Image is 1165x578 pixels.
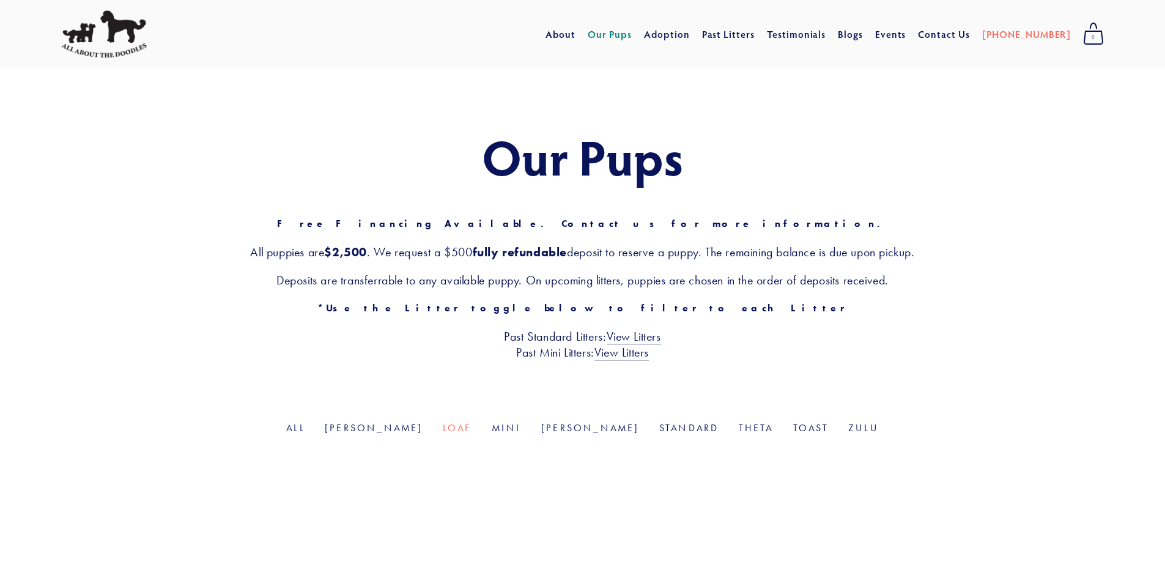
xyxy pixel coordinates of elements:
[286,422,305,434] a: All
[325,422,423,434] a: [PERSON_NAME]
[61,10,147,58] img: All About The Doodles
[659,422,719,434] a: Standard
[607,329,661,345] a: View Litters
[61,244,1104,260] h3: All puppies are . We request a $500 deposit to reserve a puppy. The remaining balance is due upon...
[875,23,906,45] a: Events
[61,328,1104,360] h3: Past Standard Litters: Past Mini Litters:
[793,422,829,434] a: Toast
[644,23,690,45] a: Adoption
[982,23,1071,45] a: [PHONE_NUMBER]
[473,245,568,259] strong: fully refundable
[767,23,826,45] a: Testimonials
[317,302,848,314] strong: *Use the Litter toggle below to filter to each Litter
[492,422,522,434] a: Mini
[918,23,970,45] a: Contact Us
[541,422,640,434] a: [PERSON_NAME]
[1077,19,1110,50] a: 0 items in cart
[702,28,755,40] a: Past Litters
[739,422,774,434] a: Theta
[546,23,575,45] a: About
[594,345,649,361] a: View Litters
[588,23,632,45] a: Our Pups
[324,245,367,259] strong: $2,500
[1083,29,1104,45] span: 0
[61,130,1104,183] h1: Our Pups
[61,272,1104,288] h3: Deposits are transferrable to any available puppy. On upcoming litters, puppies are chosen in the...
[277,218,888,229] strong: Free Financing Available. Contact us for more information.
[838,23,863,45] a: Blogs
[443,422,472,434] a: Loaf
[848,422,879,434] a: Zulu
